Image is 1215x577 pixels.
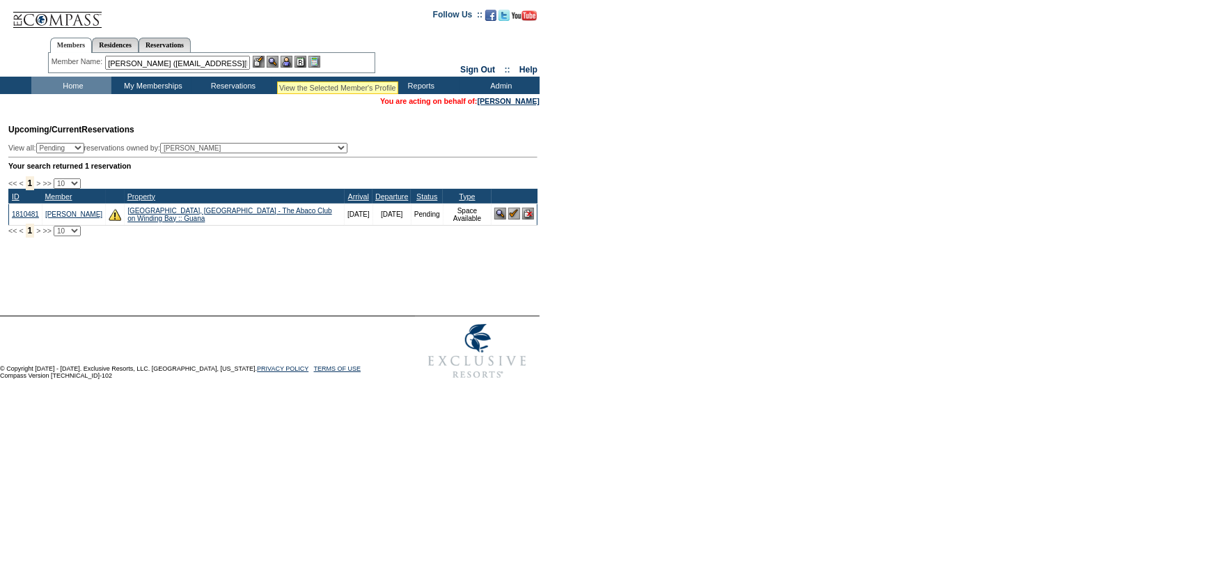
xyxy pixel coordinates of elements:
[348,192,369,201] a: Arrival
[380,97,540,105] font: You are acting on behalf of:
[26,224,35,238] span: 1
[512,14,537,22] a: Subscribe to our YouTube Channel
[379,77,460,94] td: Reports
[460,65,495,75] a: Sign Out
[36,226,40,235] span: >
[443,203,492,225] td: Space Available
[519,65,538,75] a: Help
[415,316,540,386] img: Exclusive Resorts
[478,97,540,105] a: [PERSON_NAME]
[139,38,191,52] a: Reservations
[8,162,538,170] div: Your search returned 1 reservation
[36,179,40,187] span: >
[308,56,320,68] img: b_calculator.gif
[191,77,272,94] td: Reservations
[460,192,476,201] a: Type
[499,14,510,22] a: Follow us on Twitter
[127,207,332,222] a: [GEOGRAPHIC_DATA], [GEOGRAPHIC_DATA] - The Abaco Club on Winding Bay :: Guana
[375,192,408,201] a: Departure
[26,176,35,190] span: 1
[295,56,306,68] img: Reservations
[52,56,105,68] div: Member Name:
[31,77,111,94] td: Home
[522,208,534,220] img: Cancel Reservation
[279,84,396,92] div: View the Selected Member's Profile
[45,210,102,218] a: [PERSON_NAME]
[499,10,510,21] img: Follow us on Twitter
[42,179,51,187] span: >>
[8,125,134,134] span: Reservations
[42,226,51,235] span: >>
[12,192,19,201] a: ID
[505,65,510,75] span: ::
[373,203,411,225] td: [DATE]
[92,38,139,52] a: Residences
[8,125,81,134] span: Upcoming/Current
[8,179,17,187] span: <<
[411,203,443,225] td: Pending
[485,10,496,21] img: Become our fan on Facebook
[345,203,373,225] td: [DATE]
[45,192,72,201] a: Member
[19,179,23,187] span: <
[111,77,191,94] td: My Memberships
[19,226,23,235] span: <
[257,365,308,372] a: PRIVACY POLICY
[460,77,540,94] td: Admin
[508,208,520,220] img: Confirm Reservation
[494,208,506,220] img: View Reservation
[8,143,354,153] div: View all: reservations owned by:
[272,77,379,94] td: Vacation Collection
[127,192,155,201] a: Property
[267,56,279,68] img: View
[314,365,361,372] a: TERMS OF USE
[12,210,39,218] a: 1810481
[485,14,496,22] a: Become our fan on Facebook
[253,56,265,68] img: b_edit.gif
[281,56,292,68] img: Impersonate
[50,38,93,53] a: Members
[416,192,437,201] a: Status
[433,8,483,25] td: Follow Us ::
[512,10,537,21] img: Subscribe to our YouTube Channel
[8,226,17,235] span: <<
[109,208,121,221] img: There are insufficient days and/or tokens to cover this reservation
